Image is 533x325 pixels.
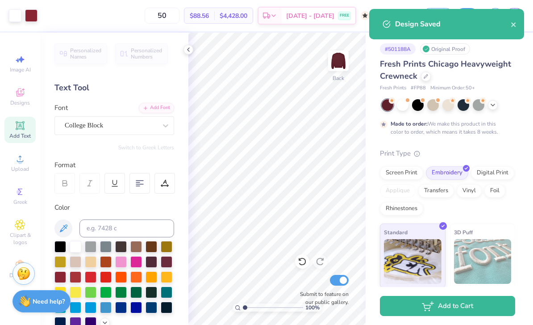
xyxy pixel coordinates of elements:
[333,74,344,82] div: Back
[384,239,441,284] img: Standard
[391,120,428,127] strong: Made to order:
[340,13,349,19] span: FREE
[420,43,470,55] div: Original Proof
[380,296,515,316] button: Add to Cart
[145,8,179,24] input: – –
[384,228,408,237] span: Standard
[511,19,517,30] button: close
[380,148,515,159] div: Print Type
[131,47,162,60] span: Personalized Numbers
[380,166,423,180] div: Screen Print
[4,232,36,246] span: Clipart & logos
[33,297,65,306] strong: Need help?
[220,11,247,21] span: $4,428.00
[190,11,209,21] span: $88.56
[54,82,174,94] div: Text Tool
[10,99,30,106] span: Designs
[395,19,511,30] div: Design Saved
[380,43,416,55] div: # 501188A
[9,132,31,139] span: Add Text
[70,47,102,60] span: Personalized Names
[426,166,468,180] div: Embroidery
[329,52,347,70] img: Back
[11,165,29,173] span: Upload
[454,228,473,237] span: 3D Puff
[10,66,31,73] span: Image AI
[54,203,174,213] div: Color
[54,160,175,170] div: Format
[374,7,418,25] input: Untitled Design
[380,59,511,81] span: Fresh Prints Chicago Heavyweight Crewneck
[484,184,505,198] div: Foil
[471,166,514,180] div: Digital Print
[391,120,500,136] div: We make this product in this color to order, which means it takes 8 weeks.
[380,202,423,215] div: Rhinestones
[139,103,174,113] div: Add Font
[305,304,320,312] span: 100 %
[430,84,475,92] span: Minimum Order: 50 +
[13,198,27,206] span: Greek
[79,219,174,237] input: e.g. 7428 c
[454,239,512,284] img: 3D Puff
[411,84,426,92] span: # FP88
[380,184,416,198] div: Applique
[9,272,31,279] span: Decorate
[118,144,174,151] button: Switch to Greek Letters
[295,290,349,306] label: Submit to feature on our public gallery.
[457,184,482,198] div: Vinyl
[380,84,406,92] span: Fresh Prints
[54,103,68,113] label: Font
[418,184,454,198] div: Transfers
[286,11,334,21] span: [DATE] - [DATE]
